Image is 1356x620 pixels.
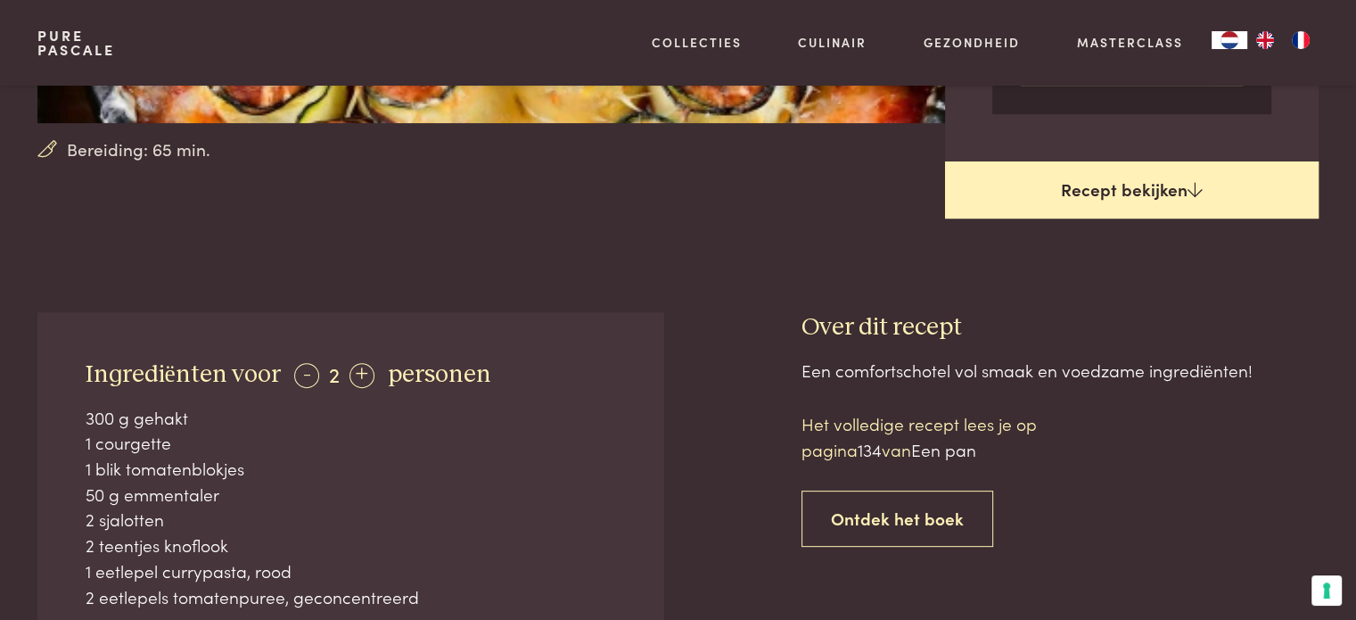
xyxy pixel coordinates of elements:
[1212,31,1247,49] div: Language
[858,437,882,461] span: 134
[86,456,617,482] div: 1 blik tomatenblokjes
[1247,31,1319,49] ul: Language list
[801,491,993,547] a: Ontdek het boek
[1283,31,1319,49] a: FR
[86,558,617,584] div: 1 eetlepel currypasta, rood
[1212,31,1319,49] aside: Language selected: Nederlands
[911,437,976,461] span: Een pan
[798,33,867,52] a: Culinair
[1212,31,1247,49] a: NL
[1247,31,1283,49] a: EN
[801,358,1319,384] div: Een comfortschotel vol smaak en voedzame ingrediënten!
[86,430,617,456] div: 1 courgette
[329,359,340,388] span: 2
[86,507,617,533] div: 2 sjalotten
[349,363,374,388] div: +
[652,33,742,52] a: Collecties
[924,33,1020,52] a: Gezondheid
[86,584,617,610] div: 2 eetlepels tomatenpuree, geconcentreerd
[67,136,210,162] span: Bereiding: 65 min.
[801,411,1105,462] p: Het volledige recept lees je op pagina van
[388,362,491,387] span: personen
[86,362,281,387] span: Ingrediënten voor
[86,405,617,431] div: 300 g gehakt
[1311,575,1342,606] button: Uw voorkeuren voor toestemming voor trackingtechnologieën
[86,533,617,558] div: 2 teentjes knoflook
[86,482,617,508] div: 50 g emmentaler
[37,29,115,57] a: PurePascale
[801,312,1319,343] h3: Over dit recept
[945,161,1319,219] a: Recept bekijken
[294,363,319,388] div: -
[1077,33,1183,52] a: Masterclass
